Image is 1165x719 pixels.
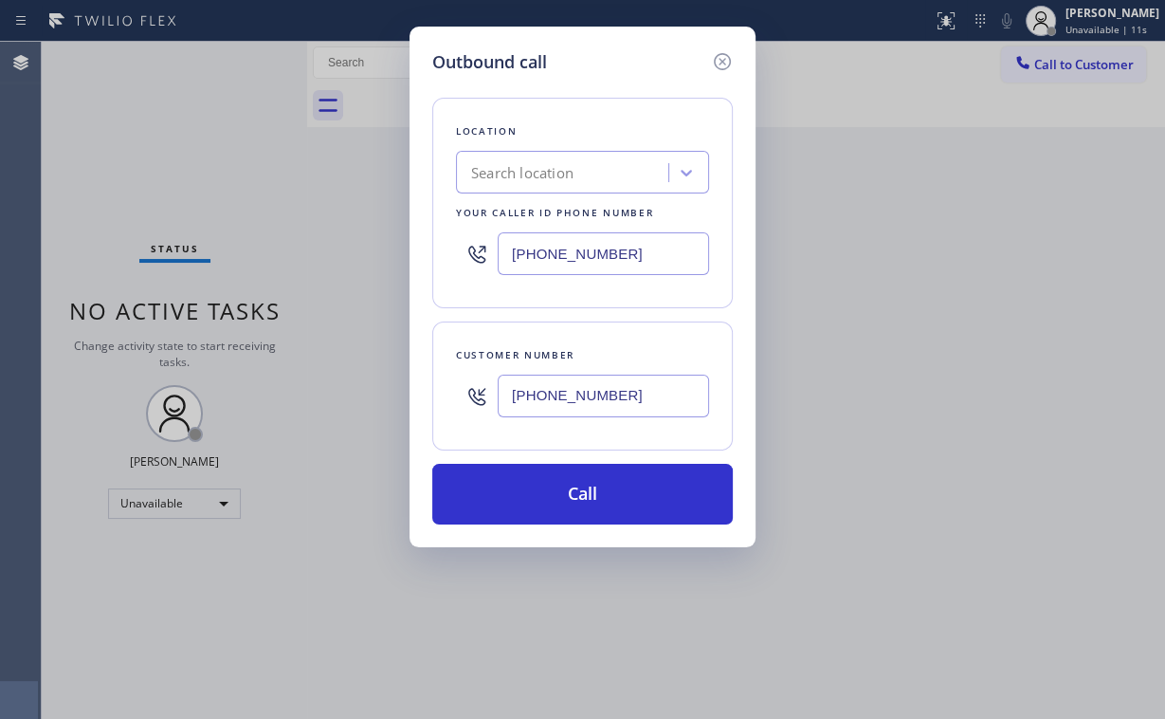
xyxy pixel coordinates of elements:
[498,232,709,275] input: (123) 456-7890
[456,345,709,365] div: Customer number
[498,375,709,417] input: (123) 456-7890
[432,464,733,525] button: Call
[471,162,573,184] div: Search location
[432,49,547,75] h5: Outbound call
[456,121,709,141] div: Location
[456,203,709,223] div: Your caller id phone number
